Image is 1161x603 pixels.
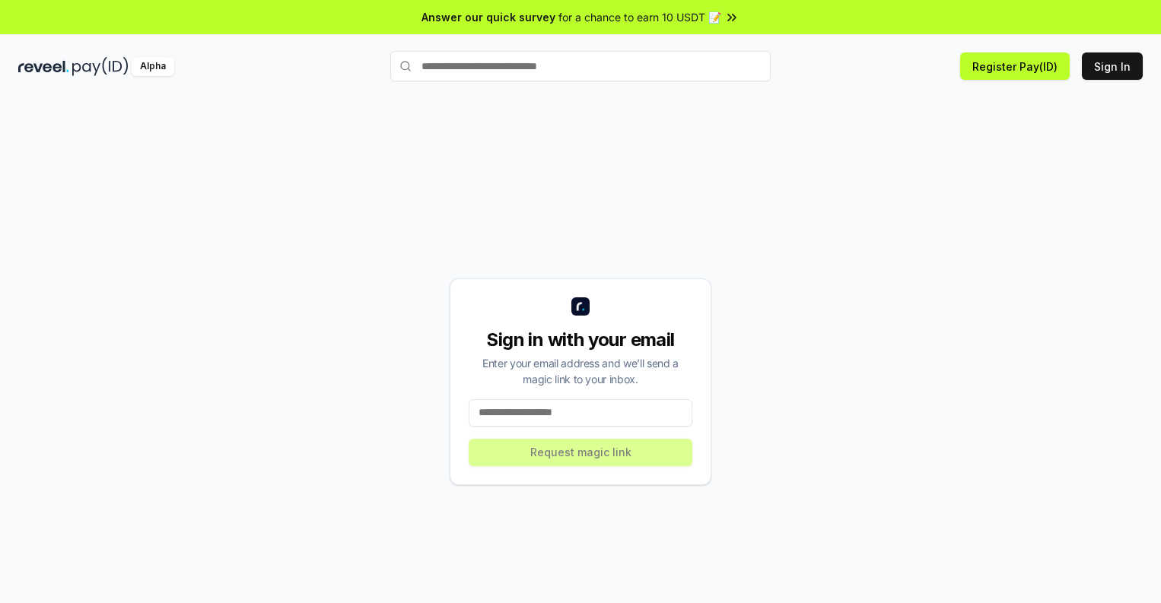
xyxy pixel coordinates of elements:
div: Alpha [132,57,174,76]
button: Register Pay(ID) [960,52,1070,80]
span: for a chance to earn 10 USDT 📝 [558,9,721,25]
div: Sign in with your email [469,328,692,352]
img: reveel_dark [18,57,69,76]
span: Answer our quick survey [421,9,555,25]
img: logo_small [571,297,590,316]
img: pay_id [72,57,129,76]
div: Enter your email address and we’ll send a magic link to your inbox. [469,355,692,387]
button: Sign In [1082,52,1143,80]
